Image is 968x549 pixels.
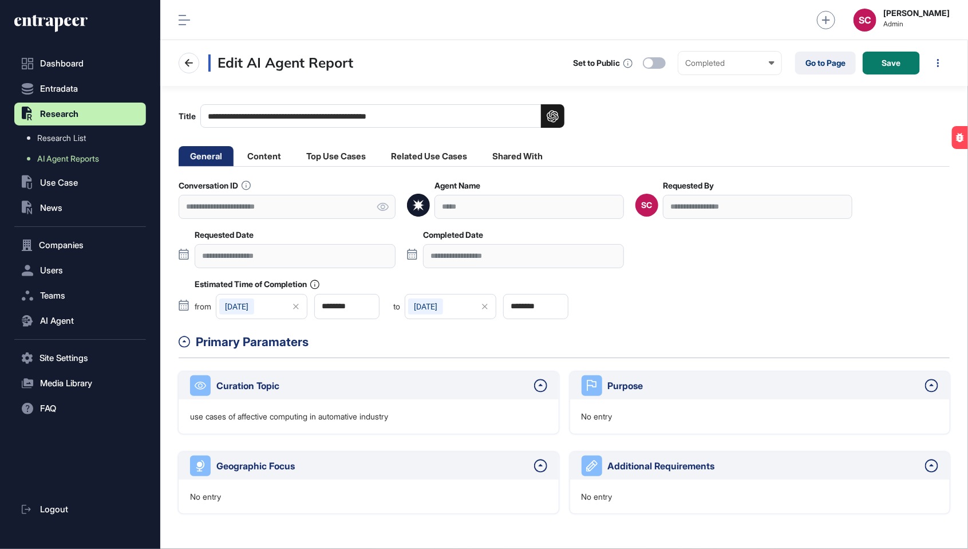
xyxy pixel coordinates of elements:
button: Entradata [14,77,146,100]
span: Use Case [40,178,78,187]
label: Requested Date [195,230,254,240]
span: AI Agent [40,316,74,326]
span: FAQ [40,404,56,413]
span: Companies [39,241,84,250]
button: FAQ [14,397,146,420]
div: SC [642,201,653,210]
span: Logout [40,505,68,514]
span: Research [40,109,78,119]
a: Logout [14,498,146,521]
button: Research [14,103,146,126]
input: Title [200,104,564,128]
label: Requested By [663,181,714,190]
button: Teams [14,284,146,307]
span: AI Agent Reports [37,154,99,163]
div: Geographic focus [216,459,528,473]
span: from [195,303,211,311]
button: Use Case [14,171,146,194]
button: Site Settings [14,347,146,370]
button: Media Library [14,372,146,395]
a: Dashboard [14,52,146,75]
span: Save [882,59,901,67]
a: AI Agent Reports [20,148,146,169]
div: Purpose [608,379,920,393]
li: Related Use Cases [380,146,479,166]
button: Companies [14,234,146,257]
span: Research List [37,134,86,143]
span: Dashboard [40,59,84,68]
p: No entry [190,491,221,503]
label: Agent Name [434,181,480,190]
div: Primary Paramaters [196,333,950,351]
span: Media Library [40,379,92,388]
div: Set to Public [573,58,620,68]
button: News [14,197,146,219]
strong: [PERSON_NAME] [883,9,950,18]
label: Title [179,104,564,128]
span: Users [40,266,63,275]
span: to [393,303,400,311]
span: Site Settings [39,354,88,363]
label: Completed Date [423,230,483,240]
p: No entry [582,411,613,422]
p: No entry [582,491,613,503]
span: News [40,203,62,213]
label: Conversation ID [179,181,251,190]
div: Completed [685,58,775,68]
span: Entradata [40,84,78,93]
li: Shared With [481,146,554,166]
div: [DATE] [219,299,254,315]
a: Research List [20,128,146,148]
div: Additional requirements [608,459,920,473]
li: Top Use Cases [295,146,377,166]
li: Content [236,146,293,166]
button: AI Agent [14,309,146,332]
button: SC [854,9,876,32]
div: [DATE] [408,299,443,315]
button: Users [14,259,146,282]
button: Save [863,52,920,74]
li: General [179,146,234,166]
h3: Edit AI Agent Report [208,54,353,72]
div: Curation Topic [216,379,528,393]
span: Teams [40,291,65,300]
label: Estimated Time of Completion [195,280,319,289]
a: Go to Page [795,52,856,74]
p: use cases of affective computing in automative industry [190,411,388,422]
span: Admin [883,20,950,28]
